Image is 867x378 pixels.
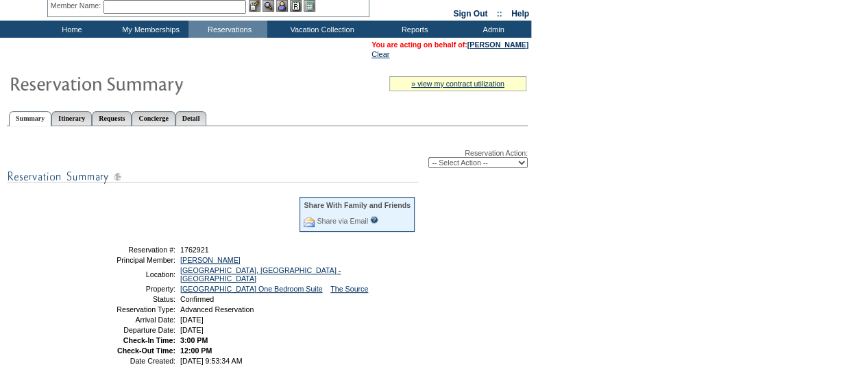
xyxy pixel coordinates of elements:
a: Requests [92,111,132,126]
td: Vacation Collection [267,21,374,38]
td: Arrival Date: [77,316,175,324]
a: [PERSON_NAME] [180,256,241,264]
strong: Check-Out Time: [117,346,175,355]
td: Reservation Type: [77,305,175,314]
div: Share With Family and Friends [304,201,411,209]
a: [PERSON_NAME] [467,40,528,49]
td: Reports [374,21,452,38]
div: Reservation Action: [7,149,528,168]
span: Advanced Reservation [180,305,254,314]
span: [DATE] [180,326,204,334]
td: Reservations [188,21,267,38]
a: Sign Out [453,9,487,19]
td: Admin [452,21,531,38]
a: Clear [371,50,389,58]
a: Share via Email [317,217,368,225]
span: Confirmed [180,295,214,303]
span: [DATE] 9:53:34 AM [180,357,242,365]
td: My Memberships [110,21,188,38]
td: Home [31,21,110,38]
a: Concierge [132,111,175,126]
a: Itinerary [51,111,92,126]
span: 3:00 PM [180,336,208,344]
input: What is this? [370,216,378,224]
a: [GEOGRAPHIC_DATA] One Bedroom Suite [180,285,322,293]
td: Reservation #: [77,246,175,254]
a: Help [511,9,529,19]
span: :: [497,9,502,19]
a: Summary [9,111,51,126]
img: Reservaton Summary [9,69,283,97]
span: You are acting on behalf of: [371,40,528,49]
span: 1762921 [180,246,209,254]
td: Date Created: [77,357,175,365]
td: Location: [77,266,175,283]
a: » view my contract utilization [411,80,504,88]
td: Departure Date: [77,326,175,334]
strong: Check-In Time: [123,336,175,344]
td: Status: [77,295,175,303]
td: Principal Member: [77,256,175,264]
td: Property: [77,285,175,293]
span: [DATE] [180,316,204,324]
a: Detail [175,111,207,126]
span: 12:00 PM [180,346,212,355]
a: [GEOGRAPHIC_DATA], [GEOGRAPHIC_DATA] - [GEOGRAPHIC_DATA] [180,266,341,283]
img: subTtlResSummary.gif [7,168,418,185]
a: The Source [330,285,368,293]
